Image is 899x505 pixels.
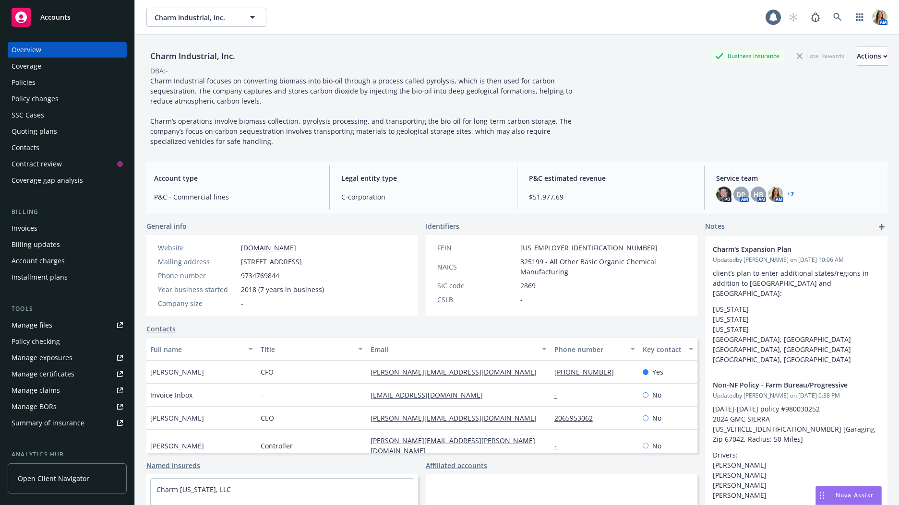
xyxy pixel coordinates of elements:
[652,367,663,377] span: Yes
[768,187,783,202] img: photo
[816,486,828,505] div: Drag to move
[554,344,624,354] div: Phone number
[156,485,231,494] a: Charm [US_STATE], LLC
[639,338,697,361] button: Key contact
[554,413,600,423] a: 2065953062
[652,390,661,400] span: No
[437,243,516,253] div: FEIN
[146,8,266,27] button: Charm Industrial, Inc.
[154,192,318,202] span: P&C - Commercial lines
[150,367,204,377] span: [PERSON_NAME]
[787,191,794,197] a: +7
[716,187,731,202] img: photo
[850,8,869,27] a: Switch app
[150,66,168,76] div: DBA: -
[12,59,41,74] div: Coverage
[713,268,880,298] p: client’s plan to enter additional states/regions in addition to [GEOGRAPHIC_DATA] and [GEOGRAPHIC...
[8,415,127,431] a: Summary of insurance
[150,344,242,354] div: Full name
[8,317,127,333] a: Manage files
[705,236,887,372] div: Charm's Expansion PlanUpdatedby [PERSON_NAME] on [DATE] 10:06 AMclient’s plan to enter additional...
[40,13,71,21] span: Accounts
[150,76,574,146] span: Charm Industrial focuses on converting biomass into bio-oil through a process called pyrolysis, w...
[8,124,127,139] a: Quoting plans
[705,221,725,233] span: Notes
[8,399,127,414] a: Manage BORs
[716,173,880,183] span: Service team
[158,284,237,294] div: Year business started
[857,47,887,65] div: Actions
[371,413,544,423] a: [PERSON_NAME][EMAIL_ADDRESS][DOMAIN_NAME]
[8,42,127,58] a: Overview
[736,189,745,200] span: DP
[8,91,127,106] a: Policy changes
[261,413,274,423] span: CEO
[12,270,68,285] div: Installment plans
[713,256,880,264] span: Updated by [PERSON_NAME] on [DATE] 10:06 AM
[520,243,658,253] span: [US_EMPLOYER_IDENTIFICATION_NUMBER]
[146,338,257,361] button: Full name
[713,391,880,400] span: Updated by [PERSON_NAME] on [DATE] 6:38 PM
[341,192,505,202] span: C-corporation
[150,441,204,451] span: [PERSON_NAME]
[158,243,237,253] div: Website
[12,237,60,252] div: Billing updates
[12,107,44,123] div: SSC Cases
[8,253,127,269] a: Account charges
[146,460,200,470] a: Named insureds
[241,257,302,267] span: [STREET_ADDRESS]
[154,173,318,183] span: Account type
[815,486,882,505] button: Nova Assist
[792,50,849,62] div: Total Rewards
[261,367,274,377] span: CFO
[12,415,84,431] div: Summary of insurance
[12,221,37,236] div: Invoices
[257,338,367,361] button: Title
[8,59,127,74] a: Coverage
[150,413,204,423] span: [PERSON_NAME]
[8,75,127,90] a: Policies
[554,367,622,376] a: [PHONE_NUMBER]
[150,390,192,400] span: Invoice Inbox
[8,237,127,252] a: Billing updates
[261,441,293,451] span: Controller
[146,50,239,62] div: Charm Industrial, Inc.
[12,75,36,90] div: Policies
[437,262,516,272] div: NAICS
[520,294,523,305] span: -
[8,334,127,349] a: Policy checking
[8,221,127,236] a: Invoices
[754,189,763,200] span: HB
[828,8,847,27] a: Search
[857,47,887,66] button: Actions
[8,383,127,398] a: Manage claims
[529,173,693,183] span: P&C estimated revenue
[426,221,459,231] span: Identifiers
[367,338,551,361] button: Email
[437,294,516,305] div: CSLB
[12,366,74,382] div: Manage certificates
[8,270,127,285] a: Installment plans
[261,390,263,400] span: -
[8,366,127,382] a: Manage certificates
[520,281,536,291] span: 2869
[8,156,127,172] a: Contract review
[241,298,243,308] span: -
[158,270,237,281] div: Phone number
[371,344,536,354] div: Email
[554,441,564,450] a: -
[876,221,887,233] a: add
[371,390,491,399] a: [EMAIL_ADDRESS][DOMAIN_NAME]
[241,243,296,252] a: [DOMAIN_NAME]
[371,436,535,455] a: [PERSON_NAME][EMAIL_ADDRESS][PERSON_NAME][DOMAIN_NAME]
[784,8,803,27] a: Start snowing
[12,350,72,365] div: Manage exposures
[12,399,57,414] div: Manage BORs
[146,324,176,334] a: Contacts
[8,4,127,31] a: Accounts
[12,334,60,349] div: Policy checking
[12,253,65,269] div: Account charges
[836,491,874,499] span: Nova Assist
[12,42,41,58] div: Overview
[8,350,127,365] span: Manage exposures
